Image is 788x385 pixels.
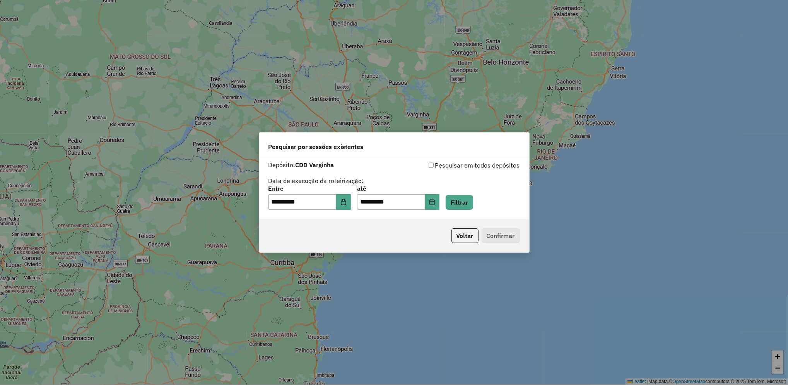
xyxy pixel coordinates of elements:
label: Entre [268,184,351,193]
strong: CDD Varginha [296,161,334,169]
div: Pesquisar em todos depósitos [394,161,520,170]
button: Voltar [451,228,479,243]
span: Pesquisar por sessões existentes [268,142,364,151]
label: Depósito: [268,160,334,169]
label: até [357,184,439,193]
button: Choose Date [336,194,351,210]
button: Filtrar [446,195,473,210]
button: Choose Date [425,194,440,210]
label: Data de execução da roteirização: [268,176,364,185]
